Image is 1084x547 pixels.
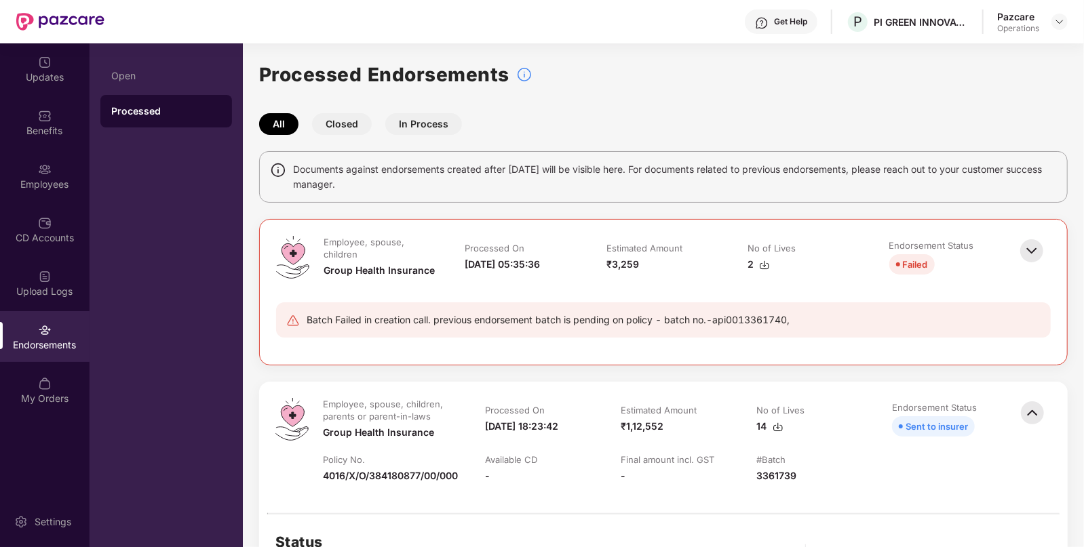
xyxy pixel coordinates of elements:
img: svg+xml;base64,PHN2ZyBpZD0iRW1wbG95ZWVzIiB4bWxucz0iaHR0cDovL3d3dy53My5vcmcvMjAwMC9zdmciIHdpZHRoPS... [38,163,52,176]
div: Sent to insurer [906,419,968,434]
div: Endorsement Status [892,401,977,413]
button: Closed [312,113,372,135]
div: 2 [748,257,770,272]
div: Available CD [485,453,537,466]
img: svg+xml;base64,PHN2ZyB4bWxucz0iaHR0cDovL3d3dy53My5vcmcvMjAwMC9zdmciIHdpZHRoPSI0OS4zMiIgaGVpZ2h0PS... [276,236,309,279]
img: svg+xml;base64,PHN2ZyBpZD0iVXBsb2FkX0xvZ3MiIGRhdGEtbmFtZT0iVXBsb2FkIExvZ3MiIHhtbG5zPSJodHRwOi8vd3... [38,270,52,283]
img: svg+xml;base64,PHN2ZyBpZD0iSW5mbyIgeG1sbnM9Imh0dHA6Ly93d3cudzMub3JnLzIwMDAvc3ZnIiB3aWR0aD0iMTQiIG... [270,162,286,178]
div: Settings [31,515,75,529]
div: - [621,468,626,483]
div: Batch Failed in creation call. previous endorsement batch is pending on policy - batch no.-api001... [307,312,790,327]
div: Operations [997,23,1039,34]
div: No of Lives [748,242,796,254]
div: Estimated Amount [606,242,682,254]
div: Failed [903,257,928,272]
img: svg+xml;base64,PHN2ZyBpZD0iRG93bmxvYWQtMzJ4MzIiIHhtbG5zPSJodHRwOi8vd3d3LnczLm9yZy8yMDAwL3N2ZyIgd2... [759,260,770,270]
div: Group Health Insurance [324,263,435,278]
div: Open [111,70,221,81]
button: All [259,113,298,135]
h1: Processed Endorsements [259,60,509,89]
div: Employee, spouse, children [324,236,435,260]
div: Estimated Amount [621,404,697,416]
div: PI GREEN INNOVATIONS PRIVATE LIMITED [874,16,969,28]
img: svg+xml;base64,PHN2ZyBpZD0iSGVscC0zMngzMiIgeG1sbnM9Imh0dHA6Ly93d3cudzMub3JnLzIwMDAvc3ZnIiB3aWR0aD... [755,16,769,30]
img: svg+xml;base64,PHN2ZyBpZD0iQ0RfQWNjb3VudHMiIGRhdGEtbmFtZT0iQ0QgQWNjb3VudHMiIHhtbG5zPSJodHRwOi8vd3... [38,216,52,230]
img: svg+xml;base64,PHN2ZyBpZD0iQmFjay0zMngzMiIgeG1sbnM9Imh0dHA6Ly93d3cudzMub3JnLzIwMDAvc3ZnIiB3aWR0aD... [1017,236,1047,266]
img: New Pazcare Logo [16,13,104,31]
div: 4016/X/O/384180877/00/000 [323,468,458,483]
img: svg+xml;base64,PHN2ZyB4bWxucz0iaHR0cDovL3d3dy53My5vcmcvMjAwMC9zdmciIHdpZHRoPSI0OS4zMiIgaGVpZ2h0PS... [275,398,309,441]
div: Final amount incl. GST [621,453,715,466]
div: Processed [111,104,221,118]
button: In Process [385,113,462,135]
div: Employee, spouse, children, parents or parent-in-laws [323,398,455,422]
div: Processed On [485,404,545,416]
div: Processed On [465,242,524,254]
div: - [485,468,490,483]
div: ₹3,259 [606,257,639,272]
div: [DATE] 18:23:42 [485,419,558,434]
img: svg+xml;base64,PHN2ZyBpZD0iQmVuZWZpdHMiIHhtbG5zPSJodHRwOi8vd3d3LnczLm9yZy8yMDAwL3N2ZyIgd2lkdGg9Ij... [38,109,52,123]
img: svg+xml;base64,PHN2ZyBpZD0iVXBkYXRlZCIgeG1sbnM9Imh0dHA6Ly93d3cudzMub3JnLzIwMDAvc3ZnIiB3aWR0aD0iMj... [38,56,52,69]
div: No of Lives [757,404,805,416]
img: svg+xml;base64,PHN2ZyBpZD0iRG93bmxvYWQtMzJ4MzIiIHhtbG5zPSJodHRwOi8vd3d3LnczLm9yZy8yMDAwL3N2ZyIgd2... [773,422,783,432]
img: svg+xml;base64,PHN2ZyB4bWxucz0iaHR0cDovL3d3dy53My5vcmcvMjAwMC9zdmciIHdpZHRoPSIyNCIgaGVpZ2h0PSIyNC... [286,314,300,327]
img: svg+xml;base64,PHN2ZyBpZD0iU2V0dGluZy0yMHgyMCIgeG1sbnM9Imh0dHA6Ly93d3cudzMub3JnLzIwMDAvc3ZnIiB3aW... [14,515,28,529]
img: svg+xml;base64,PHN2ZyBpZD0iRHJvcGRvd24tMzJ4MzIiIHhtbG5zPSJodHRwOi8vd3d3LnczLm9yZy8yMDAwL3N2ZyIgd2... [1054,16,1065,27]
img: svg+xml;base64,PHN2ZyBpZD0iTXlfT3JkZXJzIiBkYXRhLW5hbWU9Ik15IE9yZGVycyIgeG1sbnM9Imh0dHA6Ly93d3cudz... [38,377,52,390]
div: Group Health Insurance [323,425,434,440]
img: svg+xml;base64,PHN2ZyBpZD0iSW5mb18tXzMyeDMyIiBkYXRhLW5hbWU9IkluZm8gLSAzMngzMiIgeG1sbnM9Imh0dHA6Ly... [516,66,533,83]
span: Documents against endorsements created after [DATE] will be visible here. For documents related t... [293,162,1057,192]
img: svg+xml;base64,PHN2ZyBpZD0iQmFjay0zMngzMiIgeG1sbnM9Imh0dHA6Ly93d3cudzMub3JnLzIwMDAvc3ZnIiB3aWR0aD... [1018,398,1047,428]
div: 3361739 [757,468,797,483]
div: ₹1,12,552 [621,419,664,434]
div: Endorsement Status [889,239,974,251]
div: Pazcare [997,10,1039,23]
span: P [853,14,862,30]
div: [DATE] 05:35:36 [465,257,540,272]
div: Get Help [774,16,807,27]
div: #Batch [757,453,786,466]
div: Policy No. [323,453,365,466]
img: svg+xml;base64,PHN2ZyBpZD0iRW5kb3JzZW1lbnRzIiB4bWxucz0iaHR0cDovL3d3dy53My5vcmcvMjAwMC9zdmciIHdpZH... [38,323,52,337]
div: 14 [757,419,783,434]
